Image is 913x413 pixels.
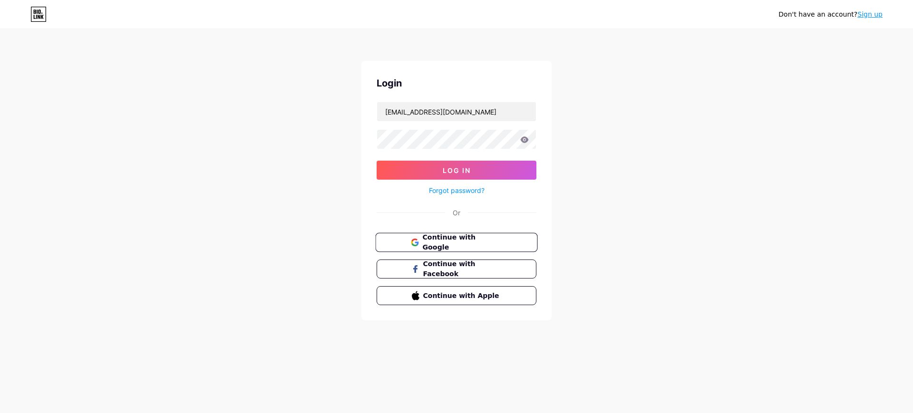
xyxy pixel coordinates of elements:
span: Continue with Apple [423,291,502,301]
button: Continue with Apple [377,286,536,305]
a: Continue with Google [377,233,536,252]
span: Continue with Facebook [423,259,502,279]
div: Don't have an account? [778,10,883,19]
button: Continue with Google [375,233,537,252]
div: Login [377,76,536,90]
button: Log In [377,161,536,180]
button: Continue with Facebook [377,259,536,279]
span: Continue with Google [422,232,502,253]
input: Username [377,102,536,121]
a: Sign up [857,10,883,18]
div: Or [453,208,460,218]
span: Log In [443,166,471,174]
a: Forgot password? [429,185,485,195]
